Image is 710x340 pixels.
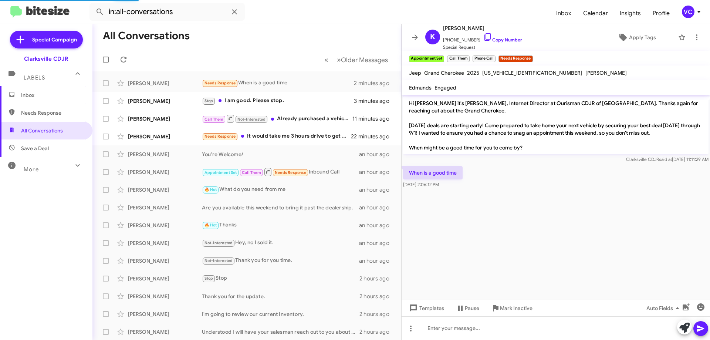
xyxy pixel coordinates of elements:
button: Templates [402,302,450,315]
small: Appointment Set [409,55,444,62]
span: 🔥 Hot [204,223,217,228]
span: Special Campaign [32,36,77,43]
div: [PERSON_NAME] [128,310,202,318]
div: Hey, no I sold it. [202,239,359,247]
div: [PERSON_NAME] [128,257,202,265]
span: Labels [24,74,45,81]
div: [PERSON_NAME] [128,168,202,176]
span: Templates [408,302,444,315]
div: 2 hours ago [359,293,395,300]
input: Search [89,3,245,21]
div: What do you need from me [202,185,359,194]
span: Clarksville CDJR [DATE] 11:11:29 AM [626,156,709,162]
div: Thank you for the update. [202,293,359,300]
div: 2 hours ago [359,310,395,318]
span: All Conversations [21,127,63,134]
div: Inbound Call [202,167,359,176]
small: Call Them [447,55,469,62]
span: [DATE] 2:06:12 PM [403,182,439,187]
span: Call Them [242,170,261,175]
span: Needs Response [204,134,236,139]
div: [PERSON_NAME] [128,133,202,140]
div: an hour ago [359,151,395,158]
a: Calendar [577,3,614,24]
a: Special Campaign [10,31,83,48]
div: 2 hours ago [359,328,395,336]
div: Stop [202,274,359,283]
span: Needs Response [204,81,236,85]
p: When is a good time [403,166,463,179]
a: Inbox [550,3,577,24]
div: 2 minutes ago [354,80,395,87]
div: 22 minutes ago [351,133,395,140]
span: » [337,55,341,64]
span: Special Request [443,44,522,51]
span: Inbox [21,91,84,99]
button: Apply Tags [599,31,674,44]
button: Pause [450,302,485,315]
div: 2 hours ago [359,275,395,282]
p: Hi [PERSON_NAME] it's [PERSON_NAME], Internet Director at Ourisman CDJR of [GEOGRAPHIC_DATA]. Tha... [403,97,709,154]
span: Grand Cherokee [424,70,464,76]
div: an hour ago [359,168,395,176]
div: Clarksville CDJR [24,55,68,63]
h1: All Conversations [103,30,190,42]
span: Auto Fields [646,302,682,315]
button: Next [332,52,392,67]
a: Profile [647,3,676,24]
span: [PERSON_NAME] [443,24,522,33]
span: K [430,31,435,43]
small: Needs Response [498,55,532,62]
div: I'm going to review our current Inventory. [202,310,359,318]
div: When is a good time [202,79,354,87]
div: [PERSON_NAME] [128,222,202,229]
button: Previous [320,52,333,67]
div: [PERSON_NAME] [128,328,202,336]
span: 🔥 Hot [204,187,217,192]
button: Auto Fields [640,302,688,315]
span: Jeep [409,70,421,76]
div: [PERSON_NAME] [128,115,202,122]
div: an hour ago [359,204,395,211]
span: [US_VEHICLE_IDENTIFICATION_NUMBER] [482,70,582,76]
div: Thanks [202,221,359,229]
span: Not-Interested [204,258,233,263]
span: « [324,55,328,64]
div: Understood I will have your salesman reach out to you about the specials. [202,328,359,336]
a: Insights [614,3,647,24]
span: Not-Interested [237,117,266,122]
div: [PERSON_NAME] [128,275,202,282]
div: You're Welcome/ [202,151,359,158]
span: Apply Tags [629,31,656,44]
div: [PERSON_NAME] [128,239,202,247]
span: Pause [465,302,479,315]
div: [PERSON_NAME] [128,293,202,300]
span: Older Messages [341,56,388,64]
small: Phone Call [473,55,496,62]
span: Stop [204,276,213,281]
span: said at [659,156,672,162]
span: 2025 [467,70,479,76]
div: 3 minutes ago [354,97,395,105]
div: [PERSON_NAME] [128,204,202,211]
div: an hour ago [359,257,395,265]
div: [PERSON_NAME] [128,151,202,158]
span: Engaged [435,84,456,91]
span: Call Them [204,117,224,122]
div: Already purchased a vehicle [202,114,352,123]
div: Are you available this weekend to bring it past the dealership. [202,204,359,211]
span: Edmunds [409,84,432,91]
div: 11 minutes ago [352,115,395,122]
span: Needs Response [275,170,306,175]
div: an hour ago [359,186,395,193]
div: an hour ago [359,239,395,247]
button: VC [676,6,702,18]
span: Save a Deal [21,145,49,152]
div: It would take me 3 hours drive to get to you [202,132,351,141]
span: More [24,166,39,173]
div: VC [682,6,694,18]
span: [PERSON_NAME] [585,70,627,76]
